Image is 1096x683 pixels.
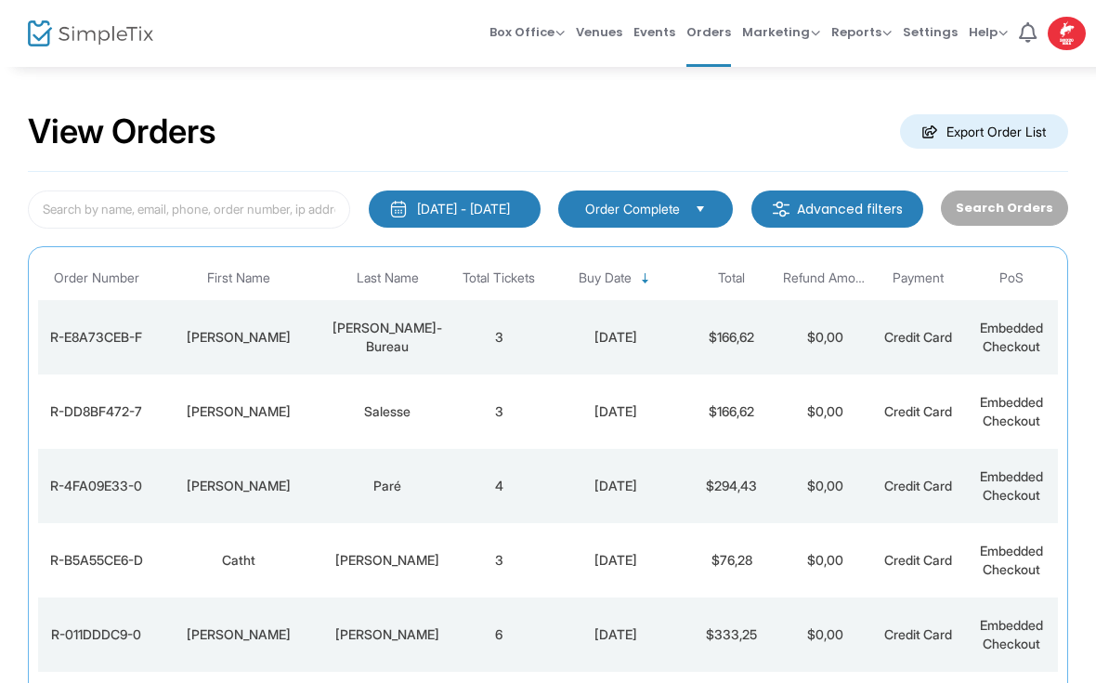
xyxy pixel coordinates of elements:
[54,270,139,286] span: Order Number
[327,402,448,421] div: Salesse
[389,200,408,218] img: monthly
[903,8,958,56] span: Settings
[43,402,150,421] div: R-DD8BF472-7
[980,320,1043,354] span: Embedded Checkout
[980,617,1043,651] span: Embedded Checkout
[685,598,778,672] td: $333,25
[576,8,622,56] span: Venues
[685,523,778,598] td: $76,28
[550,625,680,644] div: 2025-08-19
[452,598,545,672] td: 6
[452,449,545,523] td: 4
[550,328,680,347] div: 2025-08-19
[417,200,510,218] div: [DATE] - [DATE]
[893,270,944,286] span: Payment
[751,190,923,228] m-button: Advanced filters
[207,270,270,286] span: First Name
[778,374,871,449] td: $0,00
[884,552,952,568] span: Credit Card
[685,300,778,374] td: $166,62
[884,478,952,493] span: Credit Card
[159,551,317,570] div: Catht
[772,200,790,218] img: filter
[452,523,545,598] td: 3
[884,626,952,642] span: Credit Card
[452,300,545,374] td: 3
[369,190,541,228] button: [DATE] - [DATE]
[489,23,565,41] span: Box Office
[357,270,419,286] span: Last Name
[687,199,713,219] button: Select
[159,625,317,644] div: IRWIN
[884,403,952,419] span: Credit Card
[327,477,448,495] div: Paré
[685,256,778,300] th: Total
[831,23,892,41] span: Reports
[327,551,448,570] div: Dion
[685,449,778,523] td: $294,43
[28,190,350,229] input: Search by name, email, phone, order number, ip address, or last 4 digits of card
[43,625,150,644] div: R-011DDDC9-0
[585,200,680,218] span: Order Complete
[778,598,871,672] td: $0,00
[685,374,778,449] td: $166,62
[327,319,448,356] div: Pelletier-Bureau
[900,114,1068,149] m-button: Export Order List
[550,402,680,421] div: 2025-08-19
[550,551,680,570] div: 2025-08-19
[980,394,1043,428] span: Embedded Checkout
[686,8,731,56] span: Orders
[638,271,653,286] span: Sortable
[159,328,317,347] div: Jonathan
[159,477,317,495] div: Evan
[43,551,150,570] div: R-B5A55CE6-D
[999,270,1024,286] span: PoS
[579,270,632,286] span: Buy Date
[550,477,680,495] div: 2025-08-19
[778,449,871,523] td: $0,00
[969,23,1008,41] span: Help
[28,112,216,152] h2: View Orders
[43,477,150,495] div: R-4FA09E33-0
[452,256,545,300] th: Total Tickets
[980,543,1043,577] span: Embedded Checkout
[327,625,448,644] div: Vincent
[159,402,317,421] div: Rosalie
[452,374,545,449] td: 3
[43,328,150,347] div: R-E8A73CEB-F
[778,300,871,374] td: $0,00
[742,23,820,41] span: Marketing
[633,8,675,56] span: Events
[778,523,871,598] td: $0,00
[980,468,1043,503] span: Embedded Checkout
[884,329,952,345] span: Credit Card
[778,256,871,300] th: Refund Amount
